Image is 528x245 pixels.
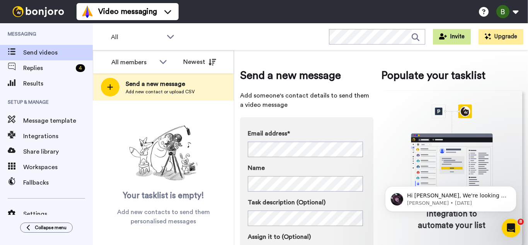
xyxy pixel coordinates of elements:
[177,54,222,70] button: Newest
[76,64,85,72] div: 4
[240,68,373,83] span: Send a new message
[23,48,93,57] span: Send videos
[23,63,73,73] span: Replies
[381,68,522,83] span: Populate your tasklist
[373,170,528,224] iframe: Intercom notifications message
[23,209,93,219] span: Settings
[123,190,204,202] span: Your tasklist is empty!
[35,224,66,231] span: Collapse menu
[125,122,202,184] img: ready-set-action.png
[126,79,195,89] span: Send a new message
[518,219,524,225] span: 8
[502,219,520,237] iframe: Intercom live chat
[98,6,157,17] span: Video messaging
[23,79,93,88] span: Results
[111,33,163,42] span: All
[240,91,373,110] span: Add someone's contact details to send them a video message
[9,6,67,17] img: bj-logo-header-white.svg
[23,163,93,172] span: Workspaces
[248,129,366,138] label: Email address*
[479,29,523,45] button: Upgrade
[248,198,366,207] label: Task description (Optional)
[248,232,366,242] label: Assign it to (Optional)
[126,89,195,95] span: Add new contact or upload CSV
[23,132,93,141] span: Integrations
[248,163,265,173] span: Name
[23,147,93,156] span: Share library
[81,5,94,18] img: vm-color.svg
[23,116,93,125] span: Message template
[34,22,133,113] span: Hi [PERSON_NAME], We're looking to spread the word about [PERSON_NAME] a bit further and we need ...
[433,29,471,45] button: Invite
[394,105,510,189] div: animation
[34,30,133,37] p: Message from Matt, sent 2w ago
[20,223,73,233] button: Collapse menu
[23,178,93,187] span: Fallbacks
[104,207,222,226] span: Add new contacts to send them personalised messages
[111,58,155,67] div: All members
